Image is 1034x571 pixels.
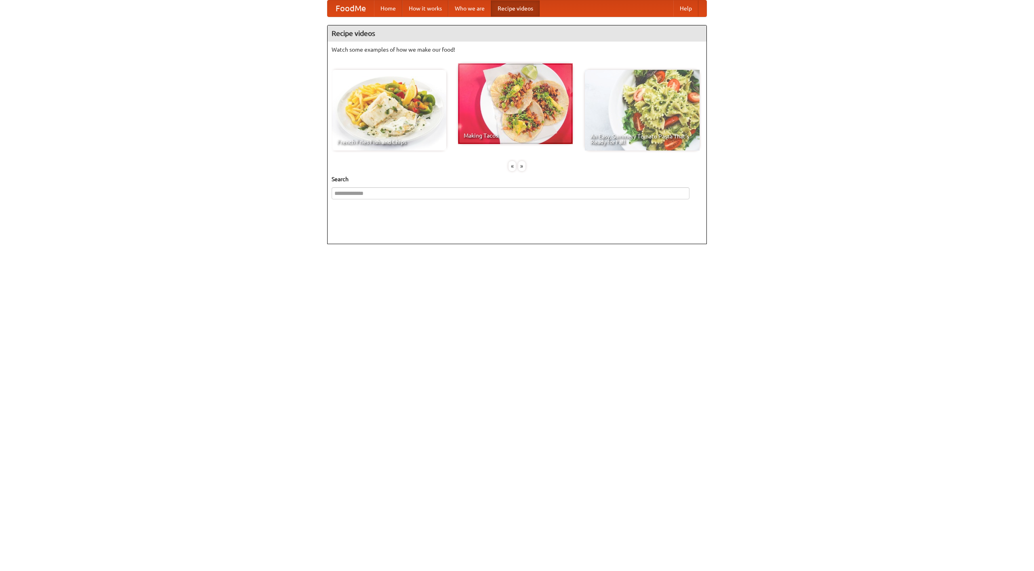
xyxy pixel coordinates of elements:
[585,70,700,151] a: An Easy, Summery Tomato Pasta That's Ready for Fall
[328,25,706,42] h4: Recipe videos
[328,0,374,17] a: FoodMe
[518,161,525,171] div: »
[374,0,402,17] a: Home
[448,0,491,17] a: Who we are
[509,161,516,171] div: «
[332,46,702,54] p: Watch some examples of how we make our food!
[464,133,567,138] span: Making Tacos
[332,70,446,151] a: French Fries Fish and Chips
[458,63,573,144] a: Making Tacos
[402,0,448,17] a: How it works
[337,139,441,145] span: French Fries Fish and Chips
[332,175,702,183] h5: Search
[673,0,698,17] a: Help
[491,0,540,17] a: Recipe videos
[591,134,694,145] span: An Easy, Summery Tomato Pasta That's Ready for Fall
